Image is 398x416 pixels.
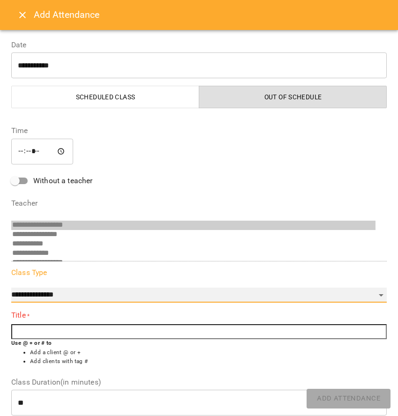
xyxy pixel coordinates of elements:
label: Date [11,41,387,49]
button: Out of Schedule [199,86,387,108]
button: Scheduled class [11,86,199,108]
span: Scheduled class [17,91,194,103]
label: Class Duration(in minutes) [11,379,387,386]
b: Use @ + or # to [11,340,52,346]
label: Class Type [11,269,387,276]
h6: Add Attendance [34,7,387,22]
label: Time [11,127,387,134]
span: Without a teacher [33,175,93,186]
label: Title [11,310,387,321]
li: Add clients with tag # [30,357,387,366]
button: Close [11,4,34,26]
label: Teacher [11,200,387,207]
li: Add a client @ or + [30,348,387,357]
span: Out of Schedule [205,91,381,103]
